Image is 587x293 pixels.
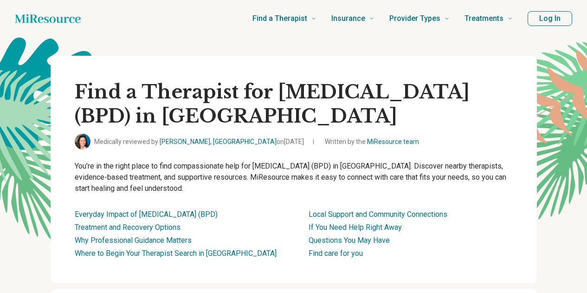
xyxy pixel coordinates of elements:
[75,161,513,194] p: You’re in the right place to find compassionate help for [MEDICAL_DATA] (BPD) in [GEOGRAPHIC_DATA...
[252,12,307,25] span: Find a Therapist
[277,138,304,145] span: on [DATE]
[75,249,277,258] a: Where to Begin Your Therapist Search in [GEOGRAPHIC_DATA]
[389,12,440,25] span: Provider Types
[367,138,419,145] a: MiResource team
[309,210,447,219] a: Local Support and Community Connections
[331,12,365,25] span: Insurance
[464,12,503,25] span: Treatments
[75,236,192,245] a: Why Professional Guidance Matters
[309,236,390,245] a: Questions You May Have
[309,223,402,232] a: If You Need Help Right Away
[528,11,572,26] button: Log In
[309,249,363,258] a: Find care for you
[75,223,181,232] a: Treatment and Recovery Options
[15,9,81,28] a: Home page
[160,138,277,145] a: [PERSON_NAME], [GEOGRAPHIC_DATA]
[75,80,513,128] h1: Find a Therapist for [MEDICAL_DATA] (BPD) in [GEOGRAPHIC_DATA]
[94,137,304,147] span: Medically reviewed by
[325,137,419,147] span: Written by the
[75,210,218,219] a: Everyday Impact of [MEDICAL_DATA] (BPD)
